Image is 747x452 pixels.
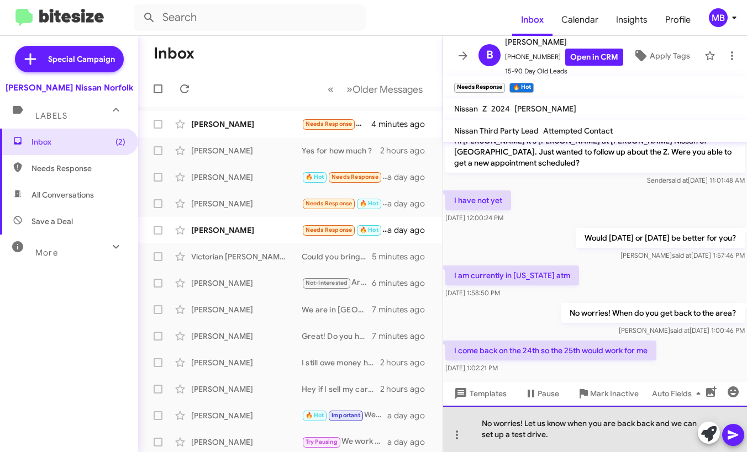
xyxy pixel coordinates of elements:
[607,4,656,36] a: Insights
[302,276,372,289] div: Are you thinking about selling or trading it?
[454,126,539,136] span: Nissan Third Party Lead
[302,384,380,395] div: Hey if I sell my car to you all, how does that work? Do I have to get another Nissan
[443,406,747,452] div: No worries! Let us know when you are back back and we can set up a test drive.
[6,82,133,93] div: [PERSON_NAME] Nissan Norfolk
[332,412,360,419] span: Important
[699,8,735,27] button: MB
[191,145,302,156] div: [PERSON_NAME]
[191,384,302,395] div: [PERSON_NAME]
[514,104,576,114] span: [PERSON_NAME]
[302,145,380,156] div: Yes for how much ?
[445,364,498,372] span: [DATE] 1:02:21 PM
[443,384,515,403] button: Templates
[372,304,434,315] div: 7 minutes ago
[360,226,378,233] span: 🔥 Hot
[302,357,380,368] div: I still owe money how would that work I've in [GEOGRAPHIC_DATA]
[454,83,505,93] small: Needs Response
[380,357,434,368] div: 2 hours ago
[512,4,553,36] a: Inbox
[454,104,478,114] span: Nissan
[191,172,302,183] div: [PERSON_NAME]
[380,384,434,395] div: 2 hours ago
[650,46,690,66] span: Apply Tags
[387,437,434,448] div: a day ago
[509,83,533,93] small: 🔥 Hot
[452,384,507,403] span: Templates
[306,412,324,419] span: 🔥 Hot
[31,189,94,200] span: All Conversations
[31,216,73,227] span: Save a Deal
[302,171,387,183] div: No. Under the impression we were working through text messages
[48,54,115,65] span: Special Campaign
[353,83,423,95] span: Older Messages
[445,190,511,210] p: I have not yet
[482,104,487,114] span: Z
[306,173,324,180] span: 🔥 Hot
[191,251,302,262] div: Victorian [PERSON_NAME]
[340,78,429,100] button: Next
[191,304,302,315] div: [PERSON_NAME]
[328,82,334,96] span: «
[346,82,353,96] span: »
[31,136,125,147] span: Inbox
[191,331,302,342] div: [PERSON_NAME]
[445,341,656,360] p: I come back on the 24th so the 25th would work for me
[491,104,510,114] span: 2024
[35,111,67,121] span: Labels
[371,119,434,130] div: 4 minutes ago
[306,200,353,207] span: Needs Response
[302,304,372,315] div: We are in [GEOGRAPHIC_DATA]. Could you come in for a quick appraisal [DATE] or [DATE]?
[672,251,691,259] span: said at
[652,384,705,403] span: Auto Fields
[553,4,607,36] span: Calendar
[191,225,302,236] div: [PERSON_NAME]
[387,225,434,236] div: a day ago
[134,4,366,31] input: Search
[35,248,58,258] span: More
[620,251,745,259] span: [PERSON_NAME] [DATE] 1:57:46 PM
[306,120,353,127] span: Needs Response
[387,410,434,421] div: a day ago
[322,78,429,100] nav: Page navigation example
[372,251,434,262] div: 5 minutes ago
[387,172,434,183] div: a day ago
[445,265,579,285] p: I am currently in [US_STATE] atm
[669,176,688,184] span: said at
[380,145,434,156] div: 2 hours ago
[486,46,493,64] span: B
[191,119,302,130] div: [PERSON_NAME]
[656,4,699,36] a: Profile
[302,251,372,262] div: Could you bring it in for a quick appraisal?
[543,126,613,136] span: Attempted Contact
[302,197,387,210] div: I come back on the 24th so the 25th would work for me
[191,278,302,289] div: [PERSON_NAME]
[191,198,302,209] div: [PERSON_NAME]
[670,326,690,334] span: said at
[576,228,745,248] p: Would [DATE] or [DATE] be better for you?
[15,46,124,72] a: Special Campaign
[372,331,434,342] div: 7 minutes ago
[332,173,378,180] span: Needs Response
[565,49,623,66] a: Open in CRM
[505,66,623,77] span: 15-90 Day Old Leads
[306,279,348,286] span: Not-Interested
[191,410,302,421] div: [PERSON_NAME]
[302,331,372,342] div: Great! Do you have time to come in [DATE] or [DATE] for a quick appraisal?
[538,384,559,403] span: Pause
[568,384,648,403] button: Mark Inactive
[191,437,302,448] div: [PERSON_NAME]
[647,176,745,184] span: Sender [DATE] 11:01:48 AM
[561,303,745,323] p: No worries! When do you get back to the area?
[445,289,500,297] span: [DATE] 1:58:50 PM
[306,226,353,233] span: Needs Response
[505,35,623,49] span: [PERSON_NAME]
[360,200,378,207] span: 🔥 Hot
[623,46,699,66] button: Apply Tags
[372,278,434,289] div: 6 minutes ago
[302,435,387,448] div: We work with over 40 different lenders and credit scores high to low. Can you give us 30 minutes ...
[505,49,623,66] span: [PHONE_NUMBER]
[445,131,745,173] p: Hi [PERSON_NAME] it's [PERSON_NAME] at [PERSON_NAME] Nissan of [GEOGRAPHIC_DATA]. Just wanted to ...
[302,118,371,130] div: Yes Sir I will have a great day!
